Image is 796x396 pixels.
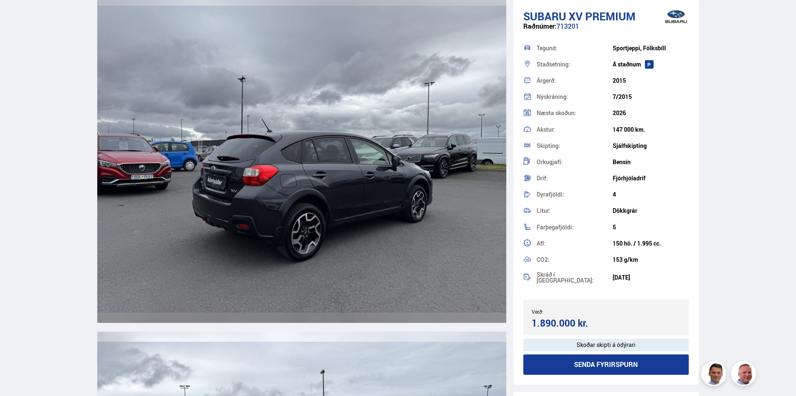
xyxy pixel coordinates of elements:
div: 713201 [523,22,689,39]
span: Subaru [523,9,566,24]
div: Dökkgrár [613,207,689,214]
div: Árgerð: [537,78,613,84]
div: Orkugjafi: [537,159,613,165]
div: Fjórhjóladrif [613,175,689,182]
div: 1.890.000 kr. [532,317,604,329]
div: Drif: [537,175,613,181]
img: FbJEzSuNWCJXmdc-.webp [702,362,727,387]
div: CO2: [537,257,613,263]
div: Skoðar skipti á ódýrari [523,339,689,351]
div: 150 hö. / 1.995 cc. [613,240,689,247]
div: Skráð í [GEOGRAPHIC_DATA]: [537,272,613,283]
img: siFngHWaQ9KaOqBr.png [732,362,757,387]
div: 4 [613,191,689,198]
div: Litur: [537,208,613,214]
div: Nýskráning: [537,94,613,100]
div: Farþegafjöldi: [537,224,613,230]
div: Skipting: [537,143,613,149]
div: Verð: [532,309,606,315]
div: 5 [613,224,689,231]
div: [DATE] [613,274,689,281]
button: Senda fyrirspurn [523,354,689,375]
div: Sjálfskipting [613,143,689,149]
div: 2015 [613,77,689,84]
div: Á staðnum [613,61,689,68]
div: 147 000 km. [613,126,689,133]
div: 7/2015 [613,93,689,100]
div: Dyrafjöldi: [537,192,613,197]
div: Næsta skoðun: [537,110,613,116]
div: Tegund: [537,45,613,51]
div: 2026 [613,110,689,116]
span: XV PREMIUM [569,9,636,24]
span: Raðnúmer: [523,22,557,31]
div: Akstur: [537,127,613,133]
div: 153 g/km [613,256,689,263]
img: brand logo [659,4,692,30]
div: Staðsetning: [537,61,613,67]
button: Open LiveChat chat widget [7,3,32,28]
div: Afl: [537,241,613,246]
div: Sportjeppi, Fólksbíll [613,45,689,52]
div: Bensín [613,159,689,165]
